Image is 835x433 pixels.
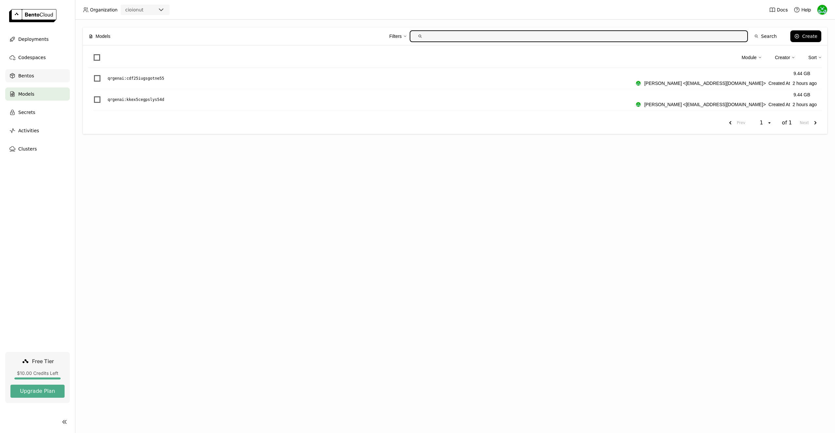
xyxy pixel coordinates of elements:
[5,51,70,64] a: Codespaces
[88,68,822,89] li: List item
[9,9,56,22] img: logo
[18,35,49,43] span: Deployments
[18,127,39,135] span: Activities
[801,7,811,13] span: Help
[10,385,65,398] button: Upgrade Plan
[782,120,792,126] span: of 1
[5,352,70,403] a: Free Tier$10.00 Credits LeftUpgrade Plan
[794,7,811,13] div: Help
[90,7,117,13] span: Organization
[742,54,757,61] div: Module
[769,7,788,13] a: Docs
[636,101,817,108] div: Created At
[389,29,407,43] div: Filters
[5,69,70,82] a: Bentos
[5,88,70,101] a: Models
[758,120,767,126] div: 1
[817,5,827,15] img: Ionut Cio
[808,54,817,61] div: Sort
[18,90,34,98] span: Models
[18,108,35,116] span: Secrets
[18,145,37,153] span: Clusters
[636,80,817,87] div: Created At
[108,96,636,103] a: qrgenai:kkex5cegpslys54d
[32,358,54,364] span: Free Tier
[724,117,748,129] button: previous page. current page 1 of 1
[794,91,810,98] div: 9.44 GB
[125,7,144,13] div: cioionut
[18,72,34,80] span: Bentos
[144,7,145,13] input: Selected cioionut.
[797,117,822,129] button: next page. current page 1 of 1
[96,33,110,40] span: Models
[108,75,164,82] p: qrgenai : cdf25iugsgotne55
[5,142,70,155] a: Clusters
[636,81,641,86] img: Ionut Cio
[793,101,817,108] span: 2 hours ago
[802,34,817,39] div: Create
[10,370,65,376] div: $10.00 Credits Left
[644,80,766,87] span: [PERSON_NAME] <[EMAIL_ADDRESS][DOMAIN_NAME]>
[794,70,810,77] div: 9.44 GB
[644,101,766,108] span: [PERSON_NAME] <[EMAIL_ADDRESS][DOMAIN_NAME]>
[767,120,772,125] svg: open
[18,54,46,61] span: Codespaces
[108,96,164,103] p: qrgenai : kkex5cegpslys54d
[5,106,70,119] a: Secrets
[790,30,821,42] button: Create
[108,75,636,82] a: qrgenai:cdf25iugsgotne55
[793,80,817,87] span: 2 hours ago
[775,54,790,61] div: Creator
[751,30,781,42] button: Search
[636,102,641,107] img: Ionut Cio
[88,89,822,110] li: List item
[808,51,822,64] div: Sort
[775,51,796,64] div: Creator
[742,51,762,64] div: Module
[777,7,788,13] span: Docs
[5,124,70,137] a: Activities
[389,33,402,40] div: Filters
[5,33,70,46] a: Deployments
